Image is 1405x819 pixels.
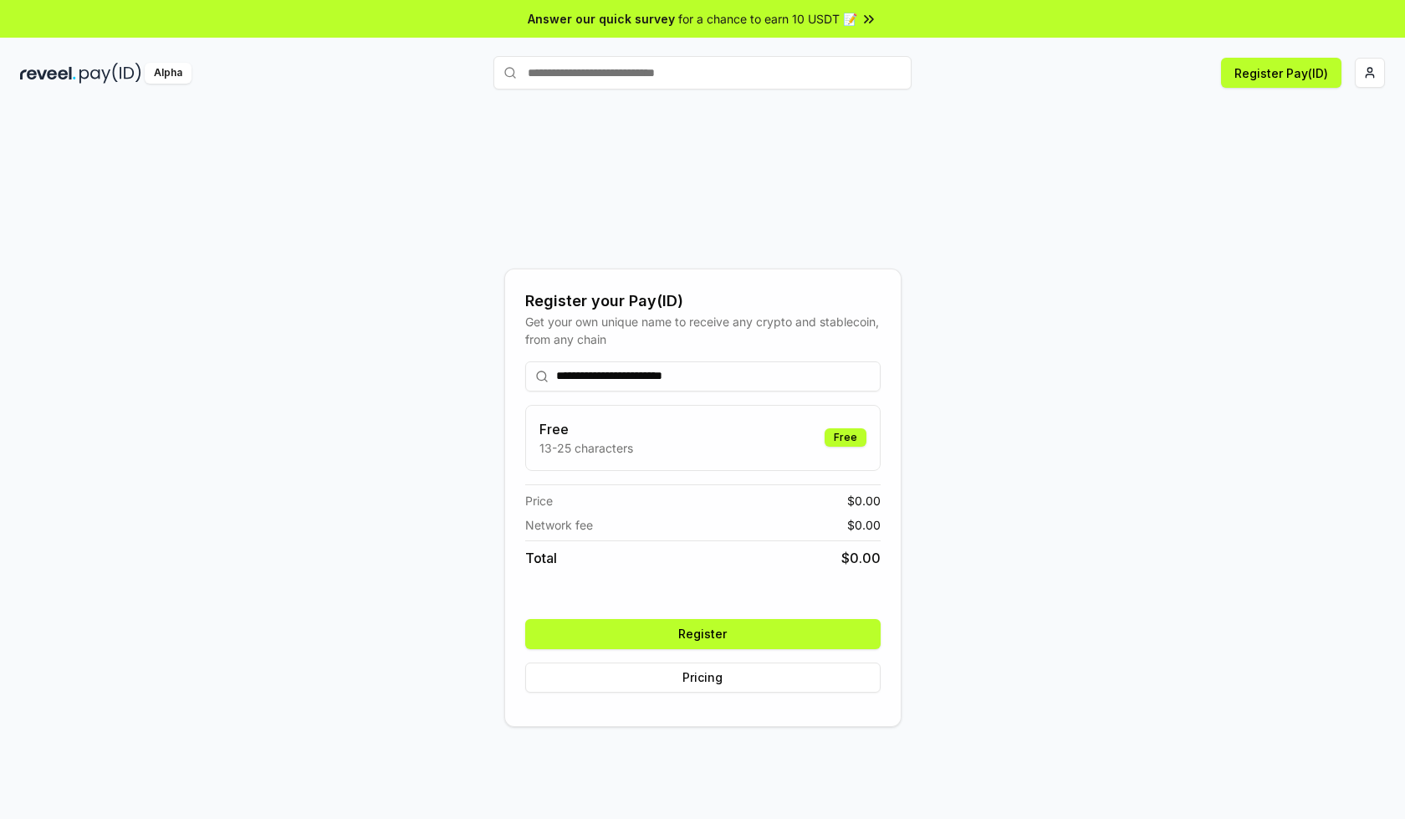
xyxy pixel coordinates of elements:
div: Alpha [145,63,192,84]
img: pay_id [79,63,141,84]
h3: Free [539,419,633,439]
span: $ 0.00 [847,492,881,509]
img: reveel_dark [20,63,76,84]
span: Price [525,492,553,509]
div: Free [825,428,866,447]
span: Network fee [525,516,593,534]
span: $ 0.00 [847,516,881,534]
div: Get your own unique name to receive any crypto and stablecoin, from any chain [525,313,881,348]
button: Register Pay(ID) [1221,58,1341,88]
button: Pricing [525,663,881,693]
span: Answer our quick survey [528,10,675,28]
p: 13-25 characters [539,439,633,457]
span: Total [525,548,557,568]
span: $ 0.00 [841,548,881,568]
button: Register [525,619,881,649]
span: for a chance to earn 10 USDT 📝 [678,10,857,28]
div: Register your Pay(ID) [525,289,881,313]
